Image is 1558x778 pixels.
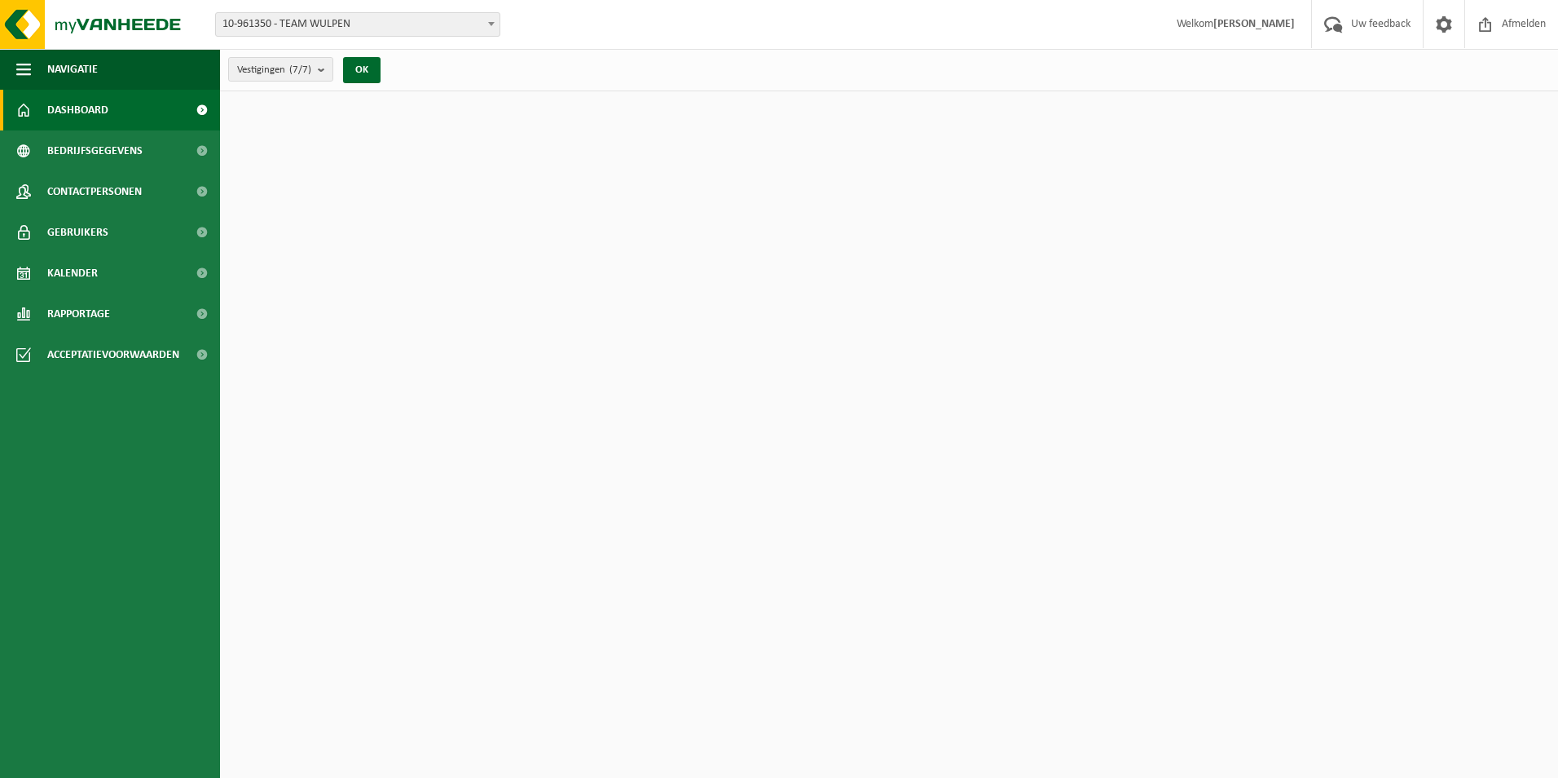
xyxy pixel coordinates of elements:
[215,12,500,37] span: 10-961350 - TEAM WULPEN
[1213,18,1295,30] strong: [PERSON_NAME]
[47,253,98,294] span: Kalender
[47,130,143,171] span: Bedrijfsgegevens
[216,13,500,36] span: 10-961350 - TEAM WULPEN
[47,212,108,253] span: Gebruikers
[47,294,110,334] span: Rapportage
[47,334,179,375] span: Acceptatievoorwaarden
[47,171,142,212] span: Contactpersonen
[47,90,108,130] span: Dashboard
[343,57,381,83] button: OK
[237,58,311,82] span: Vestigingen
[228,57,333,82] button: Vestigingen(7/7)
[289,64,311,75] count: (7/7)
[47,49,98,90] span: Navigatie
